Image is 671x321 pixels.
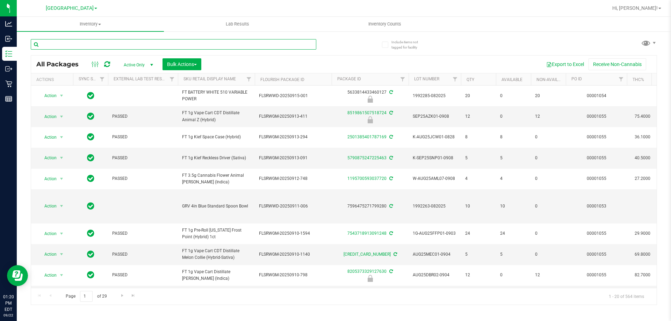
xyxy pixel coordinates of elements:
span: FT 1g Vape Cart CDT Distillate Melon Collie (Hybrid-Sativa) [182,248,251,261]
a: 7543718913091248 [347,231,387,236]
span: PASSED [112,113,174,120]
span: GRV 4in Blue Standard Spoon Bowl [182,203,251,210]
span: 0 [535,175,562,182]
span: 1992263-082025 [413,203,457,210]
span: select [57,174,66,184]
span: 36.1000 [631,132,654,142]
a: Qty [467,77,474,82]
span: 4 [465,175,492,182]
span: 8 [500,134,527,140]
span: FT 1g Kief Space Case (Hybrid) [182,134,251,140]
span: 10 [500,203,527,210]
span: In Sync [87,132,94,142]
span: Sync from Compliance System [388,90,393,95]
span: PASSED [112,134,174,140]
span: SEP25AZK01-0908 [413,113,457,120]
span: select [57,132,66,142]
a: 00001055 [587,272,606,277]
span: 20 [465,93,492,99]
span: 5 [465,251,492,258]
span: 0 [500,93,527,99]
div: Newly Received [331,96,410,103]
a: 00001054 [587,93,606,98]
span: FLSRWGM-20250910-1140 [259,251,327,258]
a: Filter [96,73,108,85]
span: 0 [500,272,527,278]
span: 24 [500,230,527,237]
a: Lot Number [414,76,439,81]
a: Sku Retail Display Name [183,76,236,81]
span: 1G-AUG25FFP01-0903 [413,230,457,237]
div: 7596475271799280 [331,203,410,210]
span: 69.8000 [631,249,654,260]
span: FLSRWWD-20250911-006 [259,203,327,210]
input: Search Package ID, Item Name, SKU, Lot or Part Number... [31,39,316,50]
span: Sync from Compliance System [388,231,393,236]
span: Inventory [17,21,164,27]
div: Actions [36,77,70,82]
inline-svg: Outbound [5,65,12,72]
span: select [57,249,66,259]
div: 5633814433460127 [331,89,410,103]
inline-svg: Inventory [5,50,12,57]
a: Filter [449,73,461,85]
span: AUG25DBR02-0904 [413,272,457,278]
span: In Sync [87,228,94,238]
a: 1195700593037720 [347,176,387,181]
span: 0 [535,155,562,161]
span: 0 [535,251,562,258]
a: Filter [243,73,255,85]
a: Package ID [337,76,361,81]
a: 2501385401787169 [347,134,387,139]
span: In Sync [87,153,94,163]
span: FT 1g Vape Cart CDT Distillate Animal Z (Hybrid) [182,110,251,123]
span: PASSED [112,155,174,161]
span: 1992285-082025 [413,93,457,99]
span: AUG25MEC01-0904 [413,251,457,258]
a: 5790875247225463 [347,155,387,160]
span: 5 [465,155,492,161]
a: Inventory [17,17,164,31]
button: Bulk Actions [163,58,201,70]
span: PASSED [112,175,174,182]
span: Action [38,174,57,184]
span: 24 [465,230,492,237]
a: Sync Status [79,76,106,81]
span: 0 [535,134,562,140]
span: In Sync [87,174,94,183]
p: 01:20 PM EDT [3,294,14,313]
span: Page of 29 [60,291,113,302]
a: Go to the last page [128,291,138,300]
span: 20 [535,93,562,99]
span: 0 [535,203,562,210]
span: Action [38,270,57,280]
span: 29.9000 [631,228,654,239]
a: Inventory Counts [311,17,458,31]
span: Sync from Compliance System [388,110,393,115]
a: Go to the next page [117,291,127,300]
span: In Sync [87,201,94,211]
span: Bulk Actions [167,61,197,67]
span: select [57,201,66,211]
span: FLSRWGM-20250910-798 [259,272,327,278]
span: Action [38,112,57,122]
span: PASSED [112,272,174,278]
span: 12 [535,113,562,120]
span: Sync from Compliance System [388,176,393,181]
span: select [57,91,66,101]
a: [CREDIT_CARD_NUMBER] [344,252,391,257]
a: 00001055 [587,252,606,257]
a: Non-Available [536,77,568,82]
span: Sync from Compliance System [388,204,393,209]
span: FLSRWGM-20250913-091 [259,155,327,161]
span: In Sync [87,270,94,280]
span: FLSRWGM-20250913-411 [259,113,327,120]
span: W-AUG25AML07-0908 [413,175,457,182]
span: Sync from Compliance System [392,252,397,257]
inline-svg: Inbound [5,35,12,42]
span: Lab Results [216,21,259,27]
a: Lab Results [164,17,311,31]
span: Action [38,201,57,211]
a: 00001055 [587,114,606,119]
span: 10 [465,203,492,210]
